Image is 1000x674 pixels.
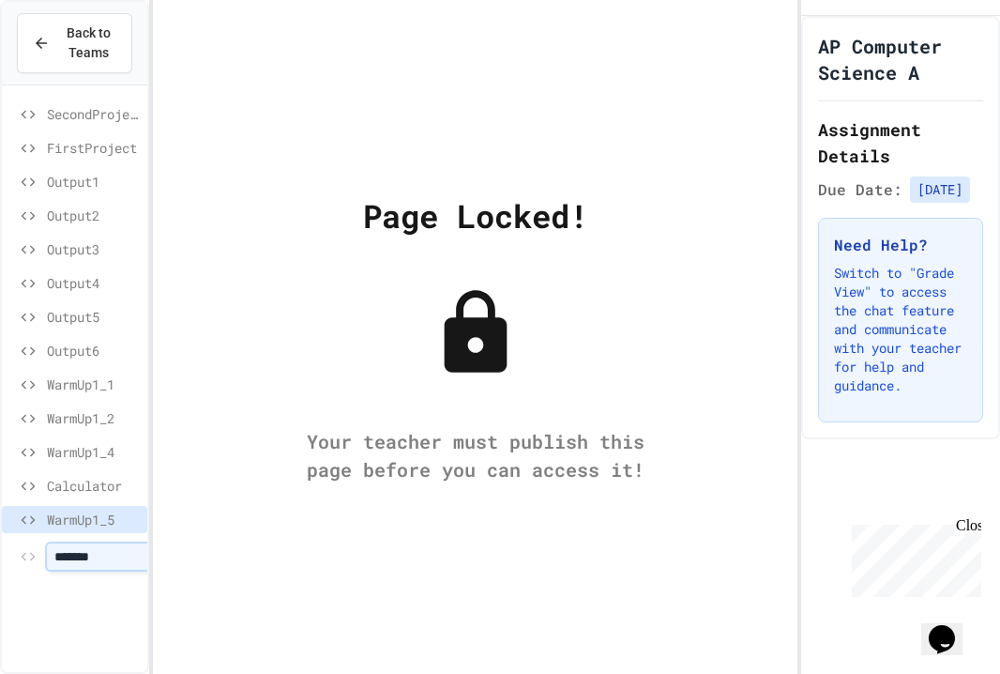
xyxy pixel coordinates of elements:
[818,33,983,85] h1: AP Computer Science A
[47,206,140,225] span: Output2
[834,264,967,395] p: Switch to "Grade View" to access the chat feature and communicate with your teacher for help and ...
[818,116,983,169] h2: Assignment Details
[921,599,981,655] iframe: chat widget
[61,23,116,63] span: Back to Teams
[818,178,902,201] span: Due Date:
[47,341,140,360] span: Output6
[47,375,140,394] span: WarmUp1_1
[47,408,140,428] span: WarmUp1_2
[47,273,140,293] span: Output4
[288,427,663,483] div: Your teacher must publish this page before you can access it!
[834,234,967,256] h3: Need Help?
[844,517,981,597] iframe: chat widget
[47,104,140,124] span: SecondProject
[47,476,140,496] span: Calculator
[47,172,140,191] span: Output1
[47,510,140,529] span: WarmUp1_5
[47,307,140,327] span: Output5
[910,176,970,203] span: [DATE]
[47,239,140,259] span: Output3
[47,442,140,462] span: WarmUp1_4
[47,138,140,158] span: FirstProject
[8,8,129,119] div: Chat with us now!Close
[363,191,588,239] div: Page Locked!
